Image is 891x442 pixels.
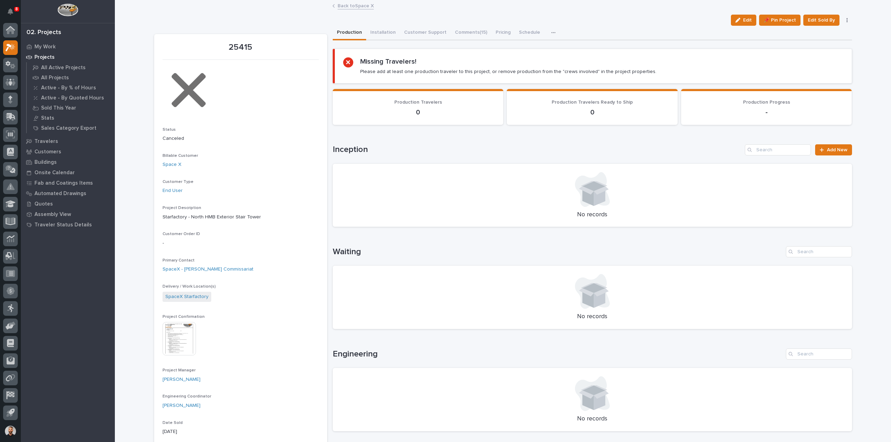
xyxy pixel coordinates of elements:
[34,180,93,186] p: Fab and Coatings Items
[41,125,96,131] p: Sales Category Export
[163,240,319,247] p: -
[827,147,847,152] span: Add New
[34,201,53,207] p: Quotes
[163,368,196,372] span: Project Manager
[34,149,61,155] p: Customers
[41,65,86,71] p: All Active Projects
[163,206,201,210] span: Project Description
[743,17,752,23] span: Edit
[341,211,844,219] p: No records
[515,108,669,116] p: 0
[163,154,198,158] span: Billable Customer
[366,26,400,40] button: Installation
[163,128,176,132] span: Status
[27,93,115,103] a: Active - By Quoted Hours
[21,157,115,167] a: Buildings
[34,191,86,197] p: Automated Drawings
[163,376,200,383] a: [PERSON_NAME]
[41,115,54,121] p: Stats
[815,144,852,155] a: Add New
[21,52,115,62] a: Projects
[21,136,115,146] a: Travelers
[41,75,69,81] p: All Projects
[41,95,104,101] p: Active - By Quoted Hours
[3,424,18,439] button: users-avatar
[34,159,57,166] p: Buildings
[341,108,495,116] p: 0
[333,349,783,359] h1: Engineering
[34,170,75,176] p: Onsite Calendar
[491,26,515,40] button: Pricing
[21,219,115,230] a: Traveler Status Details
[552,100,633,105] span: Production Travelers Ready to Ship
[163,284,216,289] span: Delivery / Work Location(s)
[163,394,211,399] span: Engineering Coordinator
[759,15,801,26] button: 📌 Pin Project
[41,105,76,111] p: Sold This Year
[341,313,844,321] p: No records
[333,247,783,257] h1: Waiting
[786,348,852,360] input: Search
[163,180,194,184] span: Customer Type
[21,209,115,219] a: Assembly View
[163,187,183,194] a: End User
[731,15,756,26] button: Edit
[808,16,835,24] span: Edit Sold By
[34,54,55,61] p: Projects
[163,135,319,142] p: Canceled
[3,4,18,19] button: Notifications
[41,85,96,91] p: Active - By % of Hours
[515,26,544,40] button: Schedule
[27,73,115,82] a: All Projects
[165,293,208,300] a: SpaceX Starfactory
[163,315,205,319] span: Project Confirmation
[163,266,253,273] a: SpaceX - [PERSON_NAME] Commissariat
[34,138,58,145] p: Travelers
[27,123,115,133] a: Sales Category Export
[163,232,200,236] span: Customer Order ID
[163,64,215,116] img: l1x58Hl4PHY-XORcDC3wDlvUuhS9G4vYzXCPolAs20c
[803,15,839,26] button: Edit Sold By
[163,258,195,263] span: Primary Contact
[689,108,844,116] p: -
[9,8,18,19] div: Notifications8
[21,41,115,52] a: My Work
[360,57,416,66] h2: Missing Travelers!
[163,42,319,53] p: 25415
[27,103,115,113] a: Sold This Year
[764,16,796,24] span: 📌 Pin Project
[21,146,115,157] a: Customers
[360,69,656,75] p: Please add at least one production traveler to this project, or remove production from the "crews...
[743,100,790,105] span: Production Progress
[333,26,366,40] button: Production
[21,199,115,209] a: Quotes
[745,144,811,155] input: Search
[34,211,71,218] p: Assembly View
[163,402,200,409] a: [PERSON_NAME]
[163,214,319,221] p: Starfactory - North HMB Exterior Stair Tower
[21,178,115,188] a: Fab and Coatings Items
[34,44,56,50] p: My Work
[21,167,115,178] a: Onsite Calendar
[341,415,844,423] p: No records
[451,26,491,40] button: Comments (15)
[333,145,742,155] h1: Inception
[394,100,442,105] span: Production Travelers
[27,83,115,93] a: Active - By % of Hours
[338,1,374,9] a: Back toSpace X
[163,428,319,435] p: [DATE]
[27,63,115,72] a: All Active Projects
[57,3,78,16] img: Workspace Logo
[786,246,852,257] input: Search
[163,421,183,425] span: Date Sold
[400,26,451,40] button: Customer Support
[34,222,92,228] p: Traveler Status Details
[15,7,18,11] p: 8
[163,161,181,168] a: Space X
[26,29,61,37] div: 02. Projects
[21,188,115,199] a: Automated Drawings
[27,113,115,123] a: Stats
